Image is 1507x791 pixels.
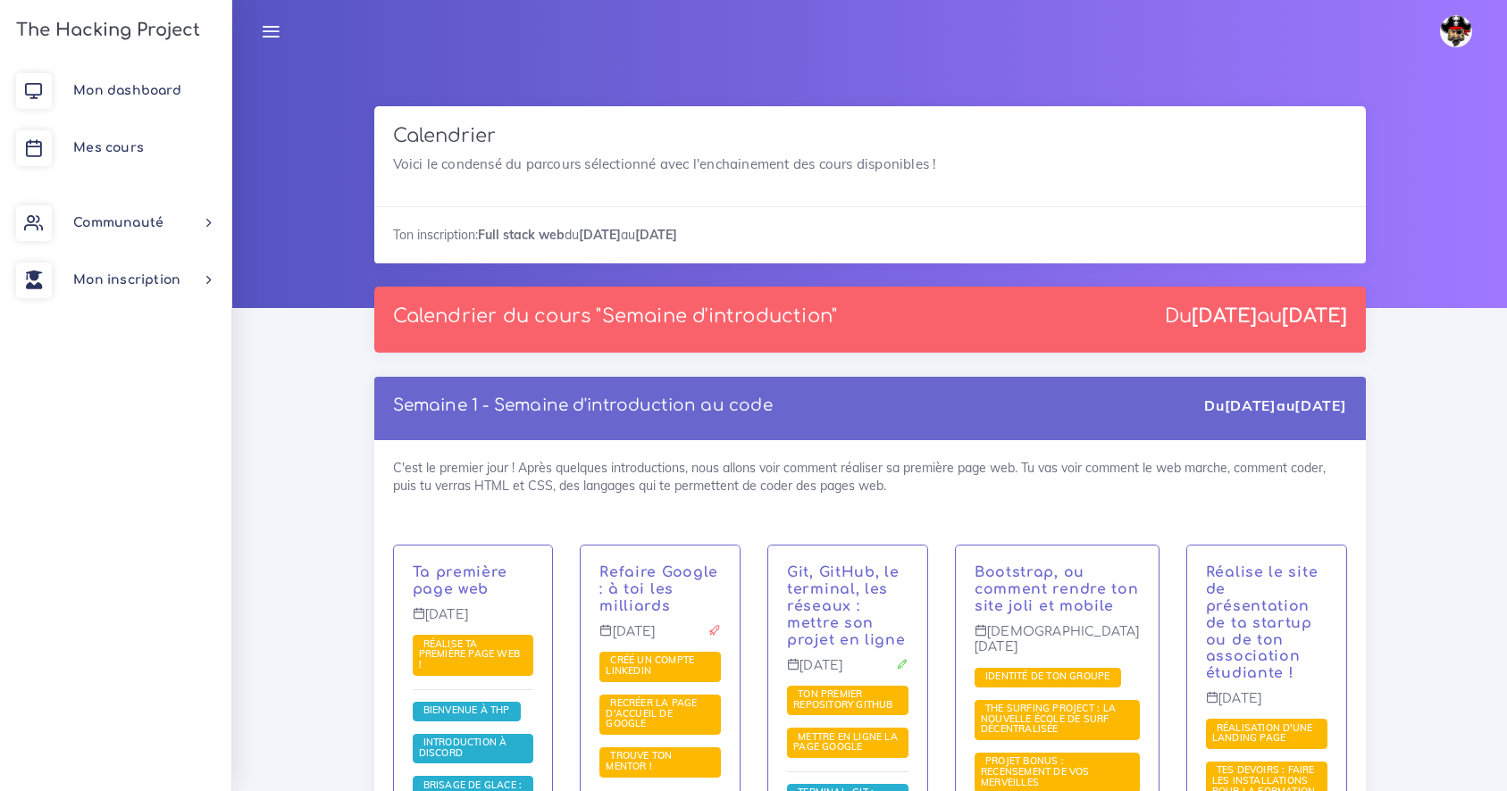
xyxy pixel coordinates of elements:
[975,668,1121,687] span: Nous allons te demander d'imaginer l'univers autour de ton groupe de travail.
[599,624,721,653] p: [DATE]
[419,737,507,760] a: Introduction à Discord
[478,227,565,243] strong: Full stack web
[599,695,721,735] span: L'intitulé du projet est simple, mais le projet sera plus dur qu'il n'y parait.
[579,227,621,243] strong: [DATE]
[606,750,672,773] a: Trouve ton mentor !
[393,305,838,328] p: Calendrier du cours "Semaine d'introduction"
[981,670,1115,683] a: Identité de ton groupe
[1204,395,1346,416] div: Du au
[787,686,908,716] span: Pour ce projet, nous allons te proposer d'utiliser ton terminal afin de faire marcher Git et GitH...
[981,755,1090,788] a: PROJET BONUS : recensement de vos merveilles
[1212,722,1313,745] a: Réalisation d'une landing page
[1225,396,1277,414] strong: [DATE]
[73,84,181,97] span: Mon dashboard
[975,564,1139,614] a: Bootstrap, ou comment rendre ton site joli et mobile
[1440,15,1472,47] img: avatar
[1165,305,1347,328] div: Du au
[393,125,1347,147] h3: Calendrier
[708,624,721,637] i: Projet à rendre ce jour-là
[981,702,1116,735] span: The Surfing Project : la nouvelle école de surf décentralisée
[599,747,721,778] span: Nous allons te demander de trouver la personne qui va t'aider à faire la formation dans les meill...
[413,702,521,721] span: Salut à toi et bienvenue à The Hacking Project. Que tu sois avec nous pour 3 semaines, 12 semaine...
[787,564,906,647] a: Git, GitHub, le terminal, les réseaux : mettre son projet en ligne
[981,670,1115,682] span: Identité de ton groupe
[1206,719,1327,749] span: Le projet de toute une semaine ! Tu vas réaliser la page de présentation d'une organisation de to...
[413,734,534,764] span: Pour cette session, nous allons utiliser Discord, un puissant outil de gestion de communauté. Nou...
[599,564,718,614] a: Refaire Google : à toi les milliards
[787,658,908,687] p: [DATE]
[73,273,180,287] span: Mon inscription
[793,730,898,754] span: Mettre en ligne la page Google
[419,704,515,716] span: Bienvenue à THP
[393,154,1347,175] p: Voici le condensé du parcours sélectionné avec l'enchainement des cours disponibles !
[413,564,534,598] p: C'est le premier jour ! Après quelques introductions, nous allons voir comment réaliser sa premiè...
[393,396,773,414] a: Semaine 1 - Semaine d'introduction au code
[73,141,144,154] span: Mes cours
[635,227,677,243] strong: [DATE]
[975,624,1140,668] p: [DEMOGRAPHIC_DATA][DATE]
[793,687,898,711] span: Ton premier repository GitHub
[599,652,721,682] span: Dans ce projet, tu vas mettre en place un compte LinkedIn et le préparer pour ta future vie.
[793,731,898,754] a: Mettre en ligne la page Google
[606,654,694,677] span: Créé un compte LinkedIn
[981,754,1090,787] span: PROJET BONUS : recensement de vos merveilles
[413,607,534,636] p: [DATE]
[1192,305,1257,327] strong: [DATE]
[1206,564,1327,682] p: Et voilà ! Nous te donnerons les astuces marketing pour bien savoir vendre un concept ou une idée...
[1206,691,1327,720] p: [DATE]
[73,216,163,229] span: Communauté
[975,564,1140,614] p: Après avoir vu comment faire ses première pages, nous allons te montrer Bootstrap, un puissant fr...
[606,697,697,730] a: Recréer la page d'accueil de Google
[419,736,507,759] span: Introduction à Discord
[1206,564,1319,681] a: Réalise le site de présentation de ta startup ou de ton association étudiante !
[606,696,697,729] span: Recréer la page d'accueil de Google
[787,564,908,648] p: C'est bien de coder, mais c'est encore mieux si toute la terre entière pouvait voir tes fantastiq...
[11,21,200,40] h3: The Hacking Project
[981,703,1116,736] a: The Surfing Project : la nouvelle école de surf décentralisée
[413,635,534,675] span: Dans ce projet, nous te demanderons de coder ta première page web. Ce sera l'occasion d'appliquer...
[606,654,694,678] a: Créé un compte LinkedIn
[419,637,521,670] a: Réalise ta première page web !
[599,564,721,614] p: C'est l'heure de ton premier véritable projet ! Tu vas recréer la très célèbre page d'accueil de ...
[419,704,515,717] a: Bienvenue à THP
[1294,396,1346,414] strong: [DATE]
[374,206,1366,262] div: Ton inscription: du au
[1212,721,1313,745] span: Réalisation d'une landing page
[896,658,908,670] i: Corrections cette journée là
[975,700,1140,740] span: Tu vas devoir refaire la page d'accueil de The Surfing Project, une école de code décentralisée. ...
[606,749,672,772] span: Trouve ton mentor !
[1282,305,1347,327] strong: [DATE]
[413,564,508,597] a: Ta première page web
[787,728,908,758] span: Utilise tout ce que tu as vu jusqu'à présent pour faire profiter à la terre entière de ton super ...
[793,688,898,712] a: Ton premier repository GitHub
